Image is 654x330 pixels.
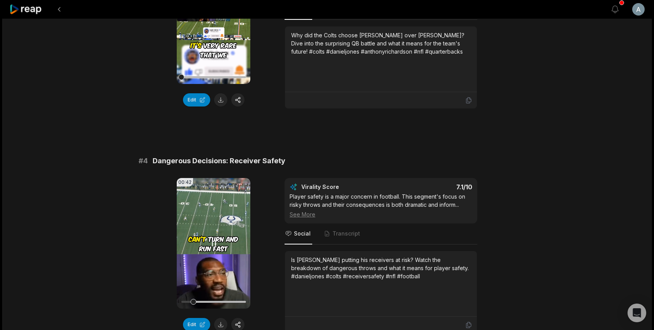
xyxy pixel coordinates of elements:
[183,93,210,107] button: Edit
[301,183,385,191] div: Virality Score
[153,155,285,166] span: Dangerous Decisions: Receiver Safety
[291,31,471,56] div: Why did the Colts choose [PERSON_NAME] over [PERSON_NAME]? Dive into the surprising QB battle and...
[332,230,360,237] span: Transcript
[294,230,311,237] span: Social
[389,183,473,191] div: 7.1 /10
[139,155,148,166] span: # 4
[177,178,250,309] video: Your browser does not support mp4 format.
[291,256,471,280] div: Is [PERSON_NAME] putting his receivers at risk? Watch the breakdown of dangerous throws and what ...
[290,210,472,218] div: See More
[628,304,646,322] div: Open Intercom Messenger
[290,192,472,218] div: Player safety is a major concern in football. This segment's focus on risky throws and their cons...
[285,223,477,244] nav: Tabs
